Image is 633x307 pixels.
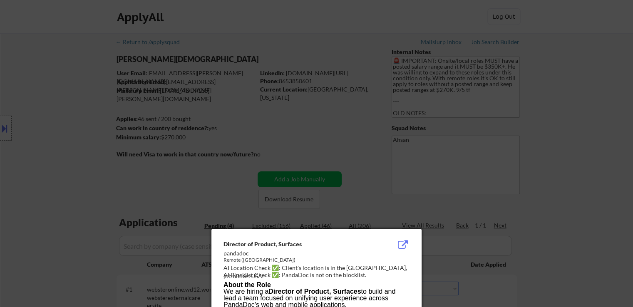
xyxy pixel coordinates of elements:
[268,288,361,295] strong: Director of Product, Surfaces
[223,257,367,264] div: Remote ([GEOGRAPHIC_DATA])
[223,249,367,257] div: pandadoc
[223,271,413,279] div: AI Blocklist Check ✅: PandaDoc is not on the blocklist.
[223,281,271,288] strong: About the Role
[223,240,367,248] div: Director of Product, Surfaces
